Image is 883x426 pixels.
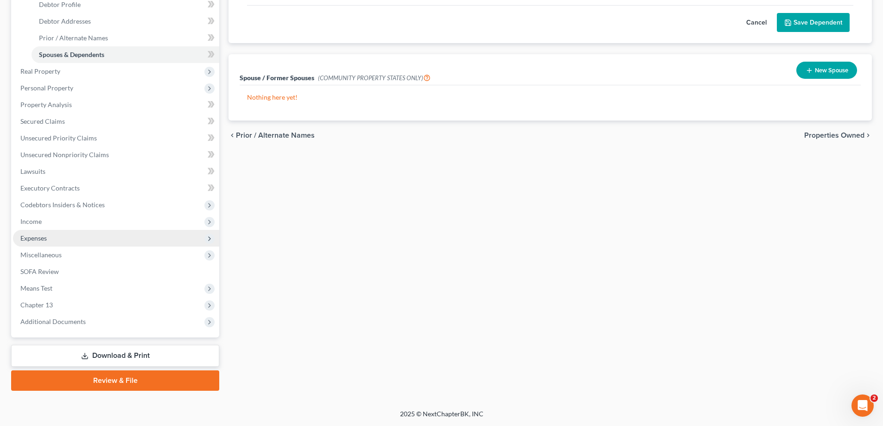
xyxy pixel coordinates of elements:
span: Executory Contracts [20,184,80,192]
button: Properties Owned chevron_right [804,132,872,139]
i: chevron_right [864,132,872,139]
a: Review & File [11,370,219,391]
a: Spouses & Dependents [32,46,219,63]
span: Unsecured Priority Claims [20,134,97,142]
button: Save Dependent [777,13,850,32]
span: SOFA Review [20,267,59,275]
button: Cancel [736,13,777,32]
a: Prior / Alternate Names [32,30,219,46]
a: Secured Claims [13,113,219,130]
i: chevron_left [229,132,236,139]
span: Property Analysis [20,101,72,108]
span: Income [20,217,42,225]
span: Prior / Alternate Names [236,132,315,139]
div: 2025 © NextChapterBK, INC [178,409,706,426]
a: Property Analysis [13,96,219,113]
span: Secured Claims [20,117,65,125]
a: Download & Print [11,345,219,367]
span: Properties Owned [804,132,864,139]
a: Lawsuits [13,163,219,180]
iframe: Intercom live chat [851,394,874,417]
span: Additional Documents [20,318,86,325]
span: Real Property [20,67,60,75]
span: Prior / Alternate Names [39,34,108,42]
span: Spouse / Former Spouses [240,74,314,82]
a: SOFA Review [13,263,219,280]
button: chevron_left Prior / Alternate Names [229,132,315,139]
span: Lawsuits [20,167,45,175]
a: Debtor Addresses [32,13,219,30]
span: (COMMUNITY PROPERTY STATES ONLY) [318,74,431,82]
span: Unsecured Nonpriority Claims [20,151,109,159]
span: Chapter 13 [20,301,53,309]
span: Debtor Addresses [39,17,91,25]
span: Expenses [20,234,47,242]
span: Debtor Profile [39,0,81,8]
a: Executory Contracts [13,180,219,197]
button: New Spouse [796,62,857,79]
a: Unsecured Priority Claims [13,130,219,146]
a: Unsecured Nonpriority Claims [13,146,219,163]
span: 2 [870,394,878,402]
span: Codebtors Insiders & Notices [20,201,105,209]
p: Nothing here yet! [247,93,853,102]
span: Miscellaneous [20,251,62,259]
span: Personal Property [20,84,73,92]
span: Means Test [20,284,52,292]
span: Spouses & Dependents [39,51,104,58]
